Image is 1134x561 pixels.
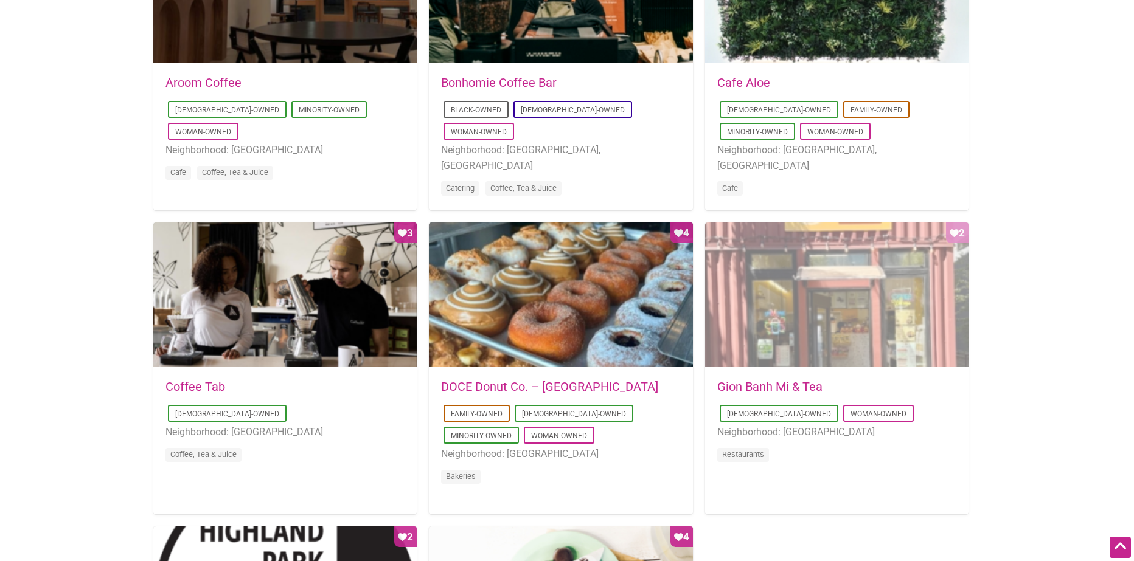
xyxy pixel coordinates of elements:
a: Family-Owned [451,410,503,418]
a: Gion Banh Mi & Tea [717,379,823,394]
li: Neighborhood: [GEOGRAPHIC_DATA], [GEOGRAPHIC_DATA] [717,142,956,173]
li: Neighborhood: [GEOGRAPHIC_DATA] [165,142,405,158]
a: Woman-Owned [451,128,507,136]
a: DOCE Donut Co. – [GEOGRAPHIC_DATA] [441,379,658,394]
div: Scroll Back to Top [1110,537,1131,558]
a: [DEMOGRAPHIC_DATA]-Owned [175,410,279,418]
a: Cafe [722,184,738,193]
a: Family-Owned [850,106,902,114]
a: [DEMOGRAPHIC_DATA]-Owned [727,410,831,418]
a: Aroom Coffee [165,75,242,90]
a: Woman-Owned [807,128,863,136]
a: Black-Owned [451,106,501,114]
a: Cafe Aloe [717,75,770,90]
li: Neighborhood: [GEOGRAPHIC_DATA] [441,446,680,462]
a: Restaurants [722,450,764,459]
li: Neighborhood: [GEOGRAPHIC_DATA] [717,424,956,440]
a: Coffee, Tea & Juice [490,184,557,193]
a: [DEMOGRAPHIC_DATA]-Owned [521,106,625,114]
a: [DEMOGRAPHIC_DATA]-Owned [522,410,626,418]
a: [DEMOGRAPHIC_DATA]-Owned [175,106,279,114]
li: Neighborhood: [GEOGRAPHIC_DATA] [165,424,405,440]
li: Neighborhood: [GEOGRAPHIC_DATA], [GEOGRAPHIC_DATA] [441,142,680,173]
a: Bonhomie Coffee Bar [441,75,557,90]
a: Cafe [170,168,186,177]
a: Minority-Owned [727,128,788,136]
a: Minority-Owned [299,106,360,114]
a: Coffee, Tea & Juice [170,450,237,459]
a: Catering [446,184,475,193]
a: Woman-Owned [531,432,587,440]
a: Woman-Owned [850,410,906,418]
a: [DEMOGRAPHIC_DATA]-Owned [727,106,831,114]
a: Minority-Owned [451,432,512,440]
a: Woman-Owned [175,128,231,136]
a: Bakeries [446,472,476,481]
a: Coffee Tab [165,379,225,394]
a: Coffee, Tea & Juice [202,168,268,177]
